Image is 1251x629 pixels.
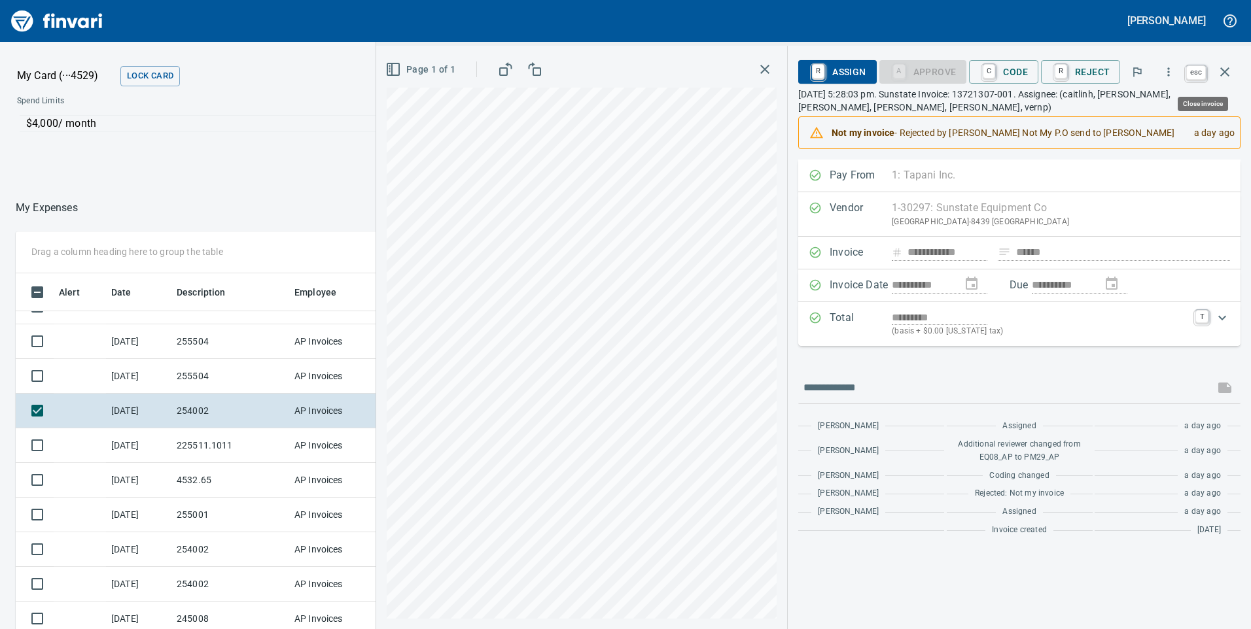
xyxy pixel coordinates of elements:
td: [DATE] [106,532,171,567]
span: Employee [294,284,353,300]
button: [PERSON_NAME] [1124,10,1209,31]
p: Online allowed [7,132,445,145]
h5: [PERSON_NAME] [1127,14,1206,27]
a: T [1195,310,1208,323]
p: [DATE] 5:28:03 pm. Sunstate Invoice: 13721307-001. Assignee: (caitlinh, [PERSON_NAME], [PERSON_NA... [798,88,1241,114]
img: Finvari [8,5,106,37]
a: esc [1186,65,1206,80]
span: a day ago [1184,420,1221,433]
td: AP Invoices [289,532,387,567]
td: AP Invoices [289,394,387,428]
div: - Rejected by [PERSON_NAME] Not My P.O send to [PERSON_NAME] [832,121,1183,144]
p: My Expenses [16,200,78,216]
td: [DATE] [106,394,171,428]
td: AP Invoices [289,359,387,394]
span: Invoice created [992,524,1047,537]
td: 255001 [171,498,289,532]
span: [PERSON_NAME] [818,445,879,458]
span: a day ago [1184,469,1221,483]
td: AP Invoices [289,463,387,498]
td: 255504 [171,324,289,359]
span: [PERSON_NAME] [818,505,879,518]
span: Description [177,284,243,300]
span: Date [111,284,132,300]
span: Code [979,61,1028,83]
td: 254002 [171,532,289,567]
div: Expand [798,302,1241,346]
td: 254002 [171,567,289,602]
td: 255504 [171,359,289,394]
span: Lock Card [127,69,173,84]
span: Assigned [1002,420,1036,433]
td: [DATE] [106,324,171,359]
span: a day ago [1184,487,1221,500]
button: RReject [1041,60,1120,84]
a: R [812,64,824,78]
nav: breadcrumb [16,200,78,216]
span: [DATE] [1197,524,1221,537]
td: 225511.1011 [171,428,289,463]
td: AP Invoices [289,567,387,602]
span: Coding changed [989,469,1049,483]
div: Coding Required [879,65,967,76]
p: Drag a column heading here to group the table [31,245,223,258]
span: Alert [59,284,80,300]
span: This records your message into the invoice and notifies anyone mentioned [1209,372,1241,403]
span: [PERSON_NAME] [818,420,879,433]
td: 254002 [171,394,289,428]
span: Reject [1051,61,1110,83]
a: R [1055,64,1067,78]
p: My Card (···4529) [17,68,115,84]
button: Lock Card [120,66,180,86]
button: Flag [1123,58,1152,86]
span: Assigned [1002,505,1036,518]
td: AP Invoices [289,498,387,532]
button: RAssign [798,60,876,84]
p: Total [830,310,892,338]
span: Additional reviewer changed from EQ08_AP to PM29_AP [953,438,1086,464]
span: Assign [809,61,866,83]
span: Spend Limits [17,95,253,108]
strong: Not my invoice [832,127,894,138]
p: $4,000 / month [26,116,436,131]
span: Alert [59,284,97,300]
div: a day ago [1184,121,1235,144]
span: a day ago [1184,445,1221,458]
td: AP Invoices [289,324,387,359]
button: Page 1 of 1 [383,58,461,82]
span: a day ago [1184,505,1221,518]
button: CCode [969,60,1038,84]
button: More [1154,58,1183,86]
span: Description [177,284,226,300]
span: [PERSON_NAME] [818,487,879,500]
span: Employee [294,284,336,300]
td: [DATE] [106,567,171,602]
p: (basis + $0.00 [US_STATE] tax) [892,325,1188,338]
td: AP Invoices [289,428,387,463]
td: [DATE] [106,428,171,463]
a: C [983,64,995,78]
td: [DATE] [106,463,171,498]
span: Date [111,284,149,300]
span: Rejected: Not my invoice [975,487,1064,500]
span: [PERSON_NAME] [818,469,879,483]
td: [DATE] [106,498,171,532]
span: Page 1 of 1 [388,61,455,78]
td: 4532.65 [171,463,289,498]
td: [DATE] [106,359,171,394]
